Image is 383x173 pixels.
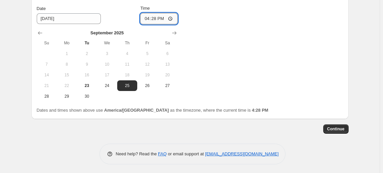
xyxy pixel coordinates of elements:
[323,124,349,134] button: Continue
[137,70,157,80] button: Friday September 19 2025
[57,80,77,91] button: Monday September 22 2025
[37,80,57,91] button: Sunday September 21 2025
[37,6,46,11] span: Date
[160,40,175,46] span: Sa
[77,91,97,102] button: Tuesday September 30 2025
[59,40,74,46] span: Mo
[157,59,177,70] button: Saturday September 13 2025
[57,48,77,59] button: Monday September 1 2025
[100,51,114,56] span: 3
[120,51,135,56] span: 4
[137,80,157,91] button: Friday September 26 2025
[97,48,117,59] button: Wednesday September 3 2025
[77,59,97,70] button: Tuesday September 9 2025
[252,108,268,113] b: 4:28 PM
[137,59,157,70] button: Friday September 12 2025
[79,72,94,78] span: 16
[160,51,175,56] span: 6
[140,40,155,46] span: Fr
[37,70,57,80] button: Sunday September 14 2025
[59,51,74,56] span: 1
[160,62,175,67] span: 13
[39,62,54,67] span: 7
[157,80,177,91] button: Saturday September 27 2025
[157,38,177,48] th: Saturday
[157,70,177,80] button: Saturday September 20 2025
[137,48,157,59] button: Friday September 5 2025
[140,51,155,56] span: 5
[37,38,57,48] th: Sunday
[37,59,57,70] button: Sunday September 7 2025
[79,51,94,56] span: 2
[140,6,150,11] span: Time
[140,72,155,78] span: 19
[39,72,54,78] span: 14
[170,28,179,38] button: Show next month, October 2025
[37,13,101,24] input: 9/23/2025
[157,48,177,59] button: Saturday September 6 2025
[120,72,135,78] span: 18
[59,62,74,67] span: 8
[140,83,155,88] span: 26
[57,91,77,102] button: Monday September 29 2025
[137,38,157,48] th: Friday
[57,59,77,70] button: Monday September 8 2025
[104,108,169,113] b: America/[GEOGRAPHIC_DATA]
[77,48,97,59] button: Tuesday September 2 2025
[158,151,167,156] a: FAQ
[140,62,155,67] span: 12
[97,80,117,91] button: Wednesday September 24 2025
[39,40,54,46] span: Su
[79,40,94,46] span: Tu
[59,94,74,99] span: 29
[117,38,137,48] th: Thursday
[39,94,54,99] span: 28
[39,83,54,88] span: 21
[77,80,97,91] button: Today Tuesday September 23 2025
[100,83,114,88] span: 24
[120,62,135,67] span: 11
[100,72,114,78] span: 17
[37,91,57,102] button: Sunday September 28 2025
[120,83,135,88] span: 25
[327,126,345,132] span: Continue
[79,62,94,67] span: 9
[100,40,114,46] span: We
[167,151,205,156] span: or email support at
[117,48,137,59] button: Thursday September 4 2025
[120,40,135,46] span: Th
[77,38,97,48] th: Tuesday
[160,72,175,78] span: 20
[117,80,137,91] button: Thursday September 25 2025
[35,28,45,38] button: Show previous month, August 2025
[97,59,117,70] button: Wednesday September 10 2025
[140,13,178,24] input: 12:00
[79,83,94,88] span: 23
[57,70,77,80] button: Monday September 15 2025
[100,62,114,67] span: 10
[160,83,175,88] span: 27
[97,70,117,80] button: Wednesday September 17 2025
[79,94,94,99] span: 30
[117,70,137,80] button: Thursday September 18 2025
[205,151,278,156] a: [EMAIL_ADDRESS][DOMAIN_NAME]
[116,151,158,156] span: Need help? Read the
[37,108,268,113] span: Dates and times shown above use as the timezone, where the current time is
[77,70,97,80] button: Tuesday September 16 2025
[59,72,74,78] span: 15
[97,38,117,48] th: Wednesday
[57,38,77,48] th: Monday
[59,83,74,88] span: 22
[117,59,137,70] button: Thursday September 11 2025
